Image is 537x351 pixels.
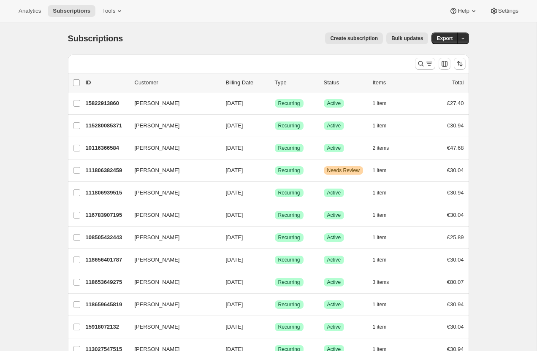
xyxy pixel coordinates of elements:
button: Help [444,5,483,17]
span: 1 item [373,122,387,129]
p: Status [324,78,366,87]
span: €30.04 [447,167,464,173]
p: 15918072132 [86,323,128,331]
div: IDCustomerBilling DateTypeStatusItemsTotal [86,78,464,87]
span: [PERSON_NAME] [135,256,180,264]
span: [PERSON_NAME] [135,300,180,309]
p: 15822913860 [86,99,128,108]
button: [PERSON_NAME] [130,320,214,334]
span: [DATE] [226,324,243,330]
p: 108505432443 [86,233,128,242]
span: Recurring [278,189,300,196]
div: 108505432443[PERSON_NAME][DATE]SuccessRecurringSuccessActive1 item£25.89 [86,232,464,243]
span: Analytics [19,8,41,14]
button: [PERSON_NAME] [130,97,214,110]
span: £25.89 [447,234,464,240]
button: [PERSON_NAME] [130,186,214,200]
span: 1 item [373,189,387,196]
button: 1 item [373,165,396,176]
button: 1 item [373,232,396,243]
span: Subscriptions [53,8,90,14]
span: Recurring [278,212,300,219]
span: 1 item [373,324,387,330]
div: Items [373,78,415,87]
span: [DATE] [226,279,243,285]
span: [PERSON_NAME] [135,121,180,130]
span: [DATE] [226,256,243,263]
p: 115280085371 [86,121,128,130]
span: €80.07 [447,279,464,285]
div: 111806939515[PERSON_NAME][DATE]SuccessRecurringSuccessActive1 item€30.94 [86,187,464,199]
span: [PERSON_NAME] [135,233,180,242]
p: ID [86,78,128,87]
span: Recurring [278,100,300,107]
span: Active [327,301,341,308]
span: Active [327,100,341,107]
span: €30.04 [447,212,464,218]
span: Needs Review [327,167,360,174]
span: 1 item [373,167,387,174]
p: Customer [135,78,219,87]
span: Export [437,35,453,42]
button: Customize table column order and visibility [439,58,450,70]
p: 116783907195 [86,211,128,219]
span: Recurring [278,324,300,330]
span: 2 items [373,145,389,151]
span: [DATE] [226,100,243,106]
span: €30.04 [447,256,464,263]
button: 1 item [373,187,396,199]
button: Bulk updates [386,32,428,44]
button: 1 item [373,299,396,310]
span: [PERSON_NAME] [135,166,180,175]
div: Type [275,78,317,87]
button: [PERSON_NAME] [130,253,214,267]
span: 1 item [373,212,387,219]
span: [DATE] [226,145,243,151]
span: Active [327,234,341,241]
button: 1 item [373,321,396,333]
span: 3 items [373,279,389,286]
p: 111806939515 [86,189,128,197]
span: 1 item [373,100,387,107]
button: 1 item [373,120,396,132]
button: [PERSON_NAME] [130,164,214,177]
div: 118656401787[PERSON_NAME][DATE]SuccessRecurringSuccessActive1 item€30.04 [86,254,464,266]
span: €47.68 [447,145,464,151]
span: Create subscription [330,35,378,42]
p: 118653649275 [86,278,128,286]
p: 118659645819 [86,300,128,309]
p: Total [452,78,464,87]
span: [DATE] [226,167,243,173]
button: Settings [485,5,523,17]
button: [PERSON_NAME] [130,231,214,244]
button: [PERSON_NAME] [130,141,214,155]
button: 1 item [373,254,396,266]
button: 1 item [373,97,396,109]
div: 15822913860[PERSON_NAME][DATE]SuccessRecurringSuccessActive1 item£27.40 [86,97,464,109]
p: 10116366584 [86,144,128,152]
button: Analytics [14,5,46,17]
button: [PERSON_NAME] [130,119,214,132]
span: Subscriptions [68,34,123,43]
span: £27.40 [447,100,464,106]
span: Help [458,8,469,14]
span: 1 item [373,234,387,241]
span: [DATE] [226,212,243,218]
span: Recurring [278,167,300,174]
button: 3 items [373,276,399,288]
span: [DATE] [226,234,243,240]
span: Recurring [278,279,300,286]
div: 115280085371[PERSON_NAME][DATE]SuccessRecurringSuccessActive1 item€30.94 [86,120,464,132]
span: Tools [102,8,115,14]
div: 116783907195[PERSON_NAME][DATE]SuccessRecurringSuccessActive1 item€30.04 [86,209,464,221]
span: Recurring [278,234,300,241]
button: Subscriptions [48,5,95,17]
span: [PERSON_NAME] [135,99,180,108]
span: Active [327,212,341,219]
span: [PERSON_NAME] [135,278,180,286]
span: Recurring [278,122,300,129]
span: [DATE] [226,301,243,308]
span: [PERSON_NAME] [135,211,180,219]
button: [PERSON_NAME] [130,275,214,289]
span: Active [327,145,341,151]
